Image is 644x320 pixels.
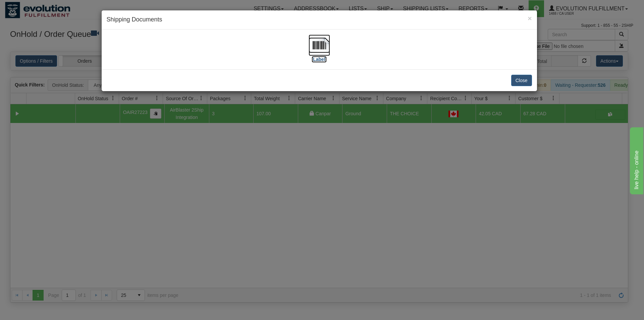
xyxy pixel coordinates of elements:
h4: Shipping Documents [107,15,532,24]
button: Close [528,15,532,22]
a: [Label] [309,42,330,62]
button: Close [511,75,532,86]
label: [Label] [312,56,327,63]
div: live help - online [5,4,62,12]
iframe: chat widget [629,126,643,194]
img: barcode.jpg [309,35,330,56]
span: × [528,14,532,22]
